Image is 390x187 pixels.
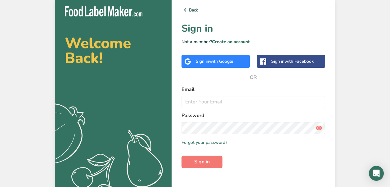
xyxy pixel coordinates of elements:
span: OR [244,68,263,87]
img: Food Label Maker [65,6,142,16]
input: Enter Your Email [182,96,325,108]
button: Sign in [182,156,222,168]
span: Sign in [194,158,210,166]
h2: Welcome Back! [65,36,162,66]
div: Sign in [271,58,314,65]
span: with Google [209,58,233,64]
label: Password [182,112,325,119]
a: Create an account [212,39,250,45]
a: Forgot your password? [182,139,227,146]
span: with Facebook [285,58,314,64]
a: Back [182,6,325,14]
p: Not a member? [182,39,325,45]
div: Sign in [196,58,233,65]
label: Email [182,86,325,93]
h1: Sign in [182,21,325,36]
div: Open Intercom Messenger [369,166,384,181]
